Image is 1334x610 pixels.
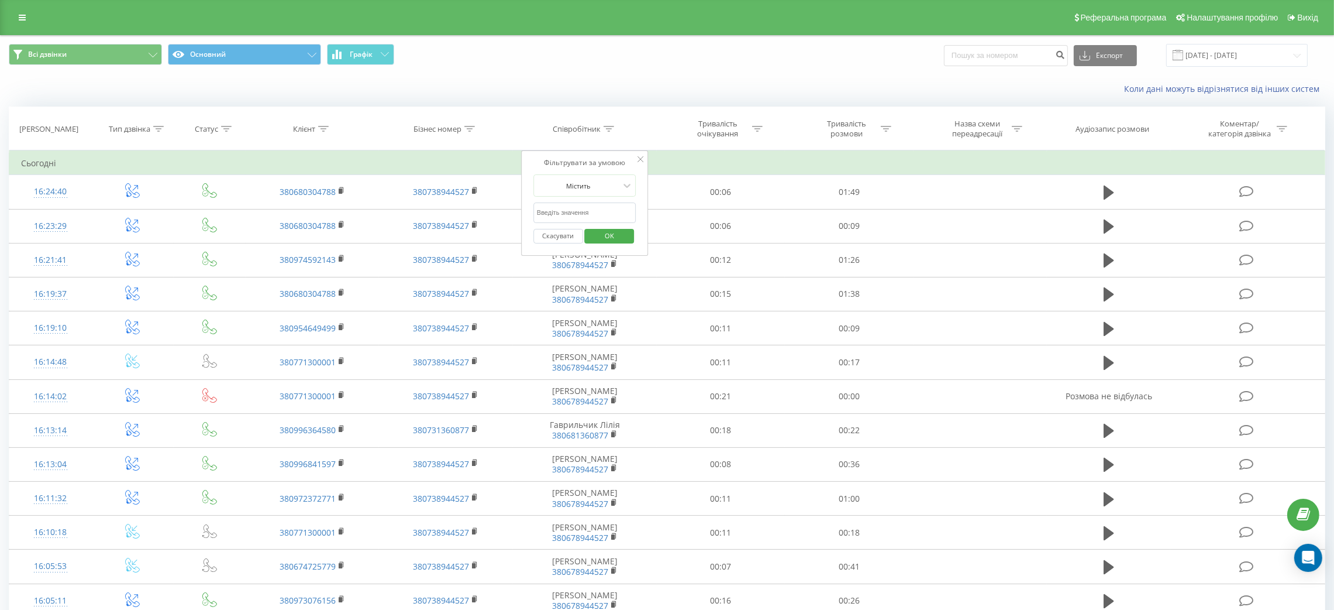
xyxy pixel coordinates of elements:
a: 380678944527 [552,566,608,577]
td: 00:36 [785,447,914,481]
a: 380738944527 [413,323,469,334]
input: Пошук за номером [944,45,1068,66]
td: [PERSON_NAME] [513,277,657,311]
td: [PERSON_NAME] [513,447,657,481]
a: 380738944527 [413,493,469,504]
button: Скасувати [533,229,583,244]
span: OK [593,227,626,245]
a: 380738944527 [413,288,469,299]
a: 380738944527 [413,357,469,368]
td: [PERSON_NAME] [513,516,657,550]
td: 00:00 [785,379,914,413]
td: 01:49 [785,175,914,209]
td: [PERSON_NAME] [513,243,657,277]
a: 380954649499 [280,323,336,334]
td: Гаврильчик Лілія [513,413,657,447]
a: 380678944527 [552,362,608,373]
td: 00:09 [785,311,914,345]
td: 00:17 [785,345,914,379]
td: [PERSON_NAME] [513,379,657,413]
a: 380731360877 [413,424,469,436]
a: 380674725779 [280,561,336,572]
div: Клієнт [293,124,315,134]
a: 380771300001 [280,527,336,538]
a: 380738944527 [413,390,469,402]
button: Всі дзвінки [9,44,162,65]
a: 380738944527 [413,220,469,231]
a: 380974592143 [280,254,336,265]
td: 01:26 [785,243,914,277]
a: 380738944527 [413,458,469,470]
div: Назва схеми переадресації [946,119,1009,139]
div: Бізнес номер [413,124,461,134]
div: Статус [195,124,218,134]
td: 00:06 [657,175,785,209]
button: Експорт [1074,45,1137,66]
div: Open Intercom Messenger [1294,544,1322,572]
td: [PERSON_NAME] [513,550,657,584]
div: Коментар/категорія дзвінка [1205,119,1274,139]
div: 16:10:18 [21,521,80,544]
td: 00:15 [657,277,785,311]
td: 00:18 [785,516,914,550]
div: Аудіозапис розмови [1076,124,1150,134]
div: 16:21:41 [21,249,80,272]
a: 380996364580 [280,424,336,436]
td: 00:22 [785,413,914,447]
a: 380678944527 [552,498,608,509]
input: Введіть значення [533,203,636,223]
div: 16:14:48 [21,351,80,373]
a: 380738944527 [413,254,469,265]
div: 16:24:40 [21,180,80,203]
a: 380680304788 [280,220,336,231]
a: 380972372771 [280,493,336,504]
div: 16:19:37 [21,283,80,306]
div: Співробітник [553,124,601,134]
span: Вихід [1298,13,1318,22]
div: [PERSON_NAME] [19,124,78,134]
td: [PERSON_NAME] [513,482,657,516]
td: 00:07 [657,550,785,584]
div: 16:13:14 [21,419,80,442]
td: 00:18 [657,413,785,447]
a: 380738944527 [413,527,469,538]
a: 380738944527 [413,595,469,606]
a: 380996841597 [280,458,336,470]
a: 380678944527 [552,294,608,305]
div: Тип дзвінка [109,124,150,134]
div: 16:14:02 [21,385,80,408]
a: 380738944527 [413,186,469,197]
td: 00:09 [785,209,914,243]
span: Графік [350,50,373,59]
td: [PERSON_NAME] [513,175,657,209]
a: 380973076156 [280,595,336,606]
a: 380680304788 [280,288,336,299]
div: Тривалість очікування [687,119,749,139]
a: 380771300001 [280,390,336,402]
a: 380681360877 [552,430,608,441]
td: 00:21 [657,379,785,413]
td: 00:11 [657,311,785,345]
div: Фільтрувати за умовою [533,157,636,169]
a: 380738944527 [413,561,469,572]
a: 380771300001 [280,357,336,368]
td: 00:06 [657,209,785,243]
td: 00:41 [785,550,914,584]
td: 00:11 [657,345,785,379]
td: [PERSON_NAME] [513,345,657,379]
td: [PERSON_NAME] [513,209,657,243]
td: 00:12 [657,243,785,277]
td: Сьогодні [9,152,1325,175]
div: 16:11:32 [21,487,80,510]
a: 380678944527 [552,259,608,270]
button: Основний [168,44,321,65]
div: 16:19:10 [21,317,80,340]
span: Розмова не відбулась [1066,390,1152,402]
a: 380678944527 [552,464,608,475]
span: Налаштування профілю [1187,13,1278,22]
a: 380678944527 [552,328,608,339]
a: 380678944527 [552,396,608,407]
td: 00:11 [657,516,785,550]
td: 01:00 [785,482,914,516]
td: 00:11 [657,482,785,516]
